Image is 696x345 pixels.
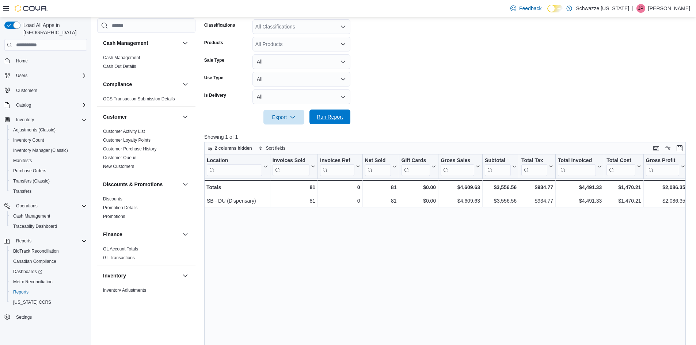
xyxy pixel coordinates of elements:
[16,102,31,108] span: Catalog
[317,113,343,120] span: Run Report
[13,101,34,110] button: Catalog
[340,24,346,30] button: Open list of options
[207,157,262,164] div: Location
[97,95,195,106] div: Compliance
[10,267,45,276] a: Dashboards
[10,222,60,231] a: Traceabilty Dashboard
[273,196,315,205] div: 81
[646,157,679,164] div: Gross Profit
[485,157,511,176] div: Subtotal
[252,54,350,69] button: All
[10,257,59,266] a: Canadian Compliance
[13,202,41,210] button: Operations
[206,183,268,192] div: Totals
[263,110,304,124] button: Export
[10,298,54,307] a: [US_STATE] CCRS
[103,181,163,188] h3: Discounts & Promotions
[10,156,35,165] a: Manifests
[16,73,27,78] span: Users
[10,177,87,185] span: Transfers (Classic)
[256,144,288,153] button: Sort fields
[521,196,553,205] div: $934.77
[205,144,255,153] button: 2 columns hidden
[103,155,136,161] span: Customer Queue
[103,231,179,238] button: Finance
[558,157,596,176] div: Total Invoiced
[521,157,547,164] div: Total Tax
[103,196,122,202] a: Discounts
[103,272,126,279] h3: Inventory
[4,52,87,341] nav: Complex example
[20,22,87,36] span: Load All Apps in [GEOGRAPHIC_DATA]
[13,289,28,295] span: Reports
[13,237,34,245] button: Reports
[638,4,643,13] span: JP
[16,88,37,93] span: Customers
[103,164,134,169] a: New Customers
[103,55,140,60] a: Cash Management
[204,92,226,98] label: Is Delivery
[401,183,436,192] div: $0.00
[10,277,56,286] a: Metrc Reconciliation
[10,212,53,221] a: Cash Management
[7,211,90,221] button: Cash Management
[7,246,90,256] button: BioTrack Reconciliation
[7,125,90,135] button: Adjustments (Classic)
[103,39,148,47] h3: Cash Management
[273,157,315,176] button: Invoices Sold
[13,147,68,153] span: Inventory Manager (Classic)
[13,57,31,65] a: Home
[103,129,145,134] span: Customer Activity List
[103,138,151,143] a: Customer Loyalty Points
[103,214,125,219] a: Promotions
[268,110,300,124] span: Export
[320,157,354,176] div: Invoices Ref
[13,86,40,95] a: Customers
[16,238,31,244] span: Reports
[103,205,138,210] a: Promotion Details
[10,146,71,155] a: Inventory Manager (Classic)
[320,157,360,176] button: Invoices Ref
[365,196,396,205] div: 81
[320,157,354,164] div: Invoices Ref
[441,183,480,192] div: $4,609.63
[266,145,285,151] span: Sort fields
[636,4,645,13] div: Jimmy Peters
[10,187,87,196] span: Transfers
[401,157,430,176] div: Gift Card Sales
[13,168,46,174] span: Purchase Orders
[273,157,309,176] div: Invoices Sold
[97,127,195,174] div: Customer
[7,135,90,145] button: Inventory Count
[103,246,138,252] a: GL Account Totals
[13,313,35,322] a: Settings
[10,298,87,307] span: Washington CCRS
[103,255,135,261] span: GL Transactions
[181,180,190,189] button: Discounts & Promotions
[15,5,47,12] img: Cova
[441,157,480,176] button: Gross Sales
[207,157,262,176] div: Location
[13,202,87,210] span: Operations
[13,223,57,229] span: Traceabilty Dashboard
[103,96,175,102] span: OCS Transaction Submission Details
[13,127,56,133] span: Adjustments (Classic)
[103,196,122,202] span: Discounts
[441,196,480,205] div: $4,609.63
[13,248,59,254] span: BioTrack Reconciliation
[204,57,224,63] label: Sale Type
[7,287,90,297] button: Reports
[485,196,517,205] div: $3,556.56
[606,157,635,164] div: Total Cost
[13,213,50,219] span: Cash Management
[365,183,396,192] div: 81
[7,277,90,287] button: Metrc Reconciliation
[1,85,90,96] button: Customers
[16,314,32,320] span: Settings
[632,4,634,13] p: |
[13,158,32,164] span: Manifests
[103,164,134,169] span: New Customers
[7,145,90,156] button: Inventory Manager (Classic)
[10,222,87,231] span: Traceabilty Dashboard
[103,181,179,188] button: Discounts & Promotions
